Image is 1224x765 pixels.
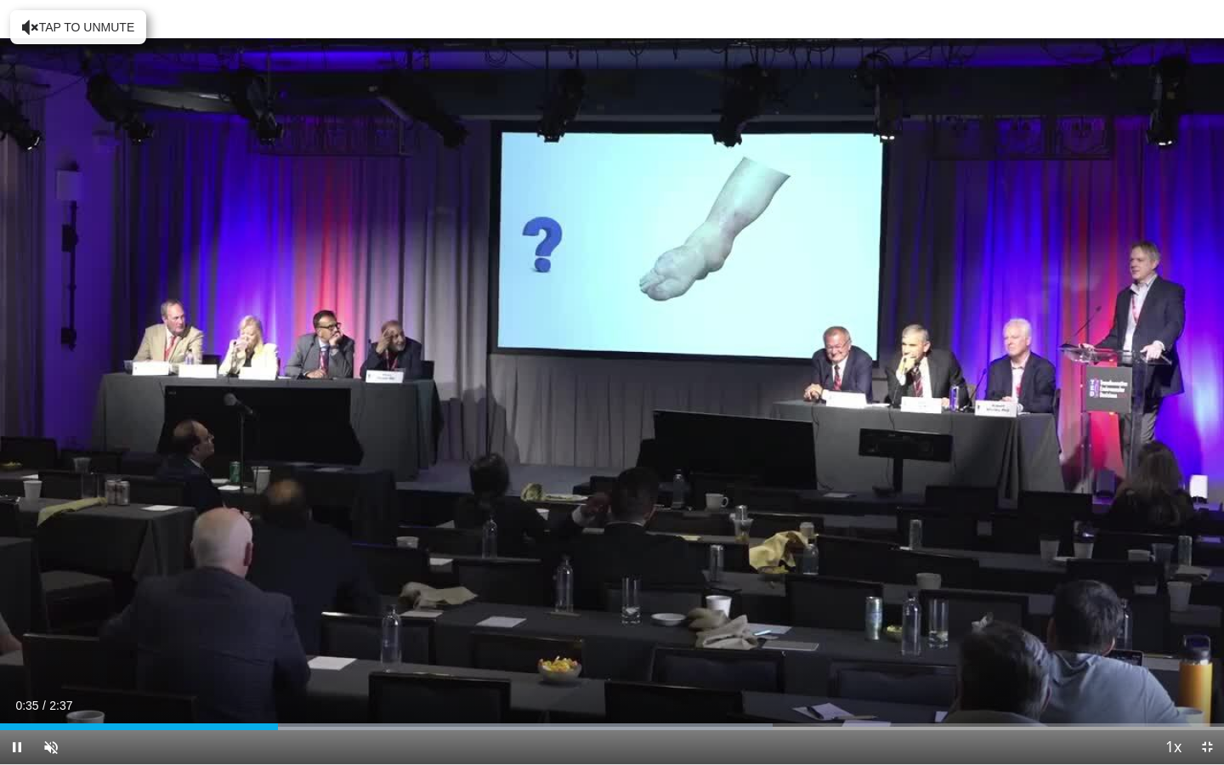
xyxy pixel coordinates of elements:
[10,10,146,44] button: Tap to unmute
[1156,730,1190,764] button: Playback Rate
[42,699,46,712] span: /
[15,699,38,712] span: 0:35
[1190,730,1224,764] button: Exit Fullscreen
[49,699,72,712] span: 2:37
[34,730,68,764] button: Unmute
